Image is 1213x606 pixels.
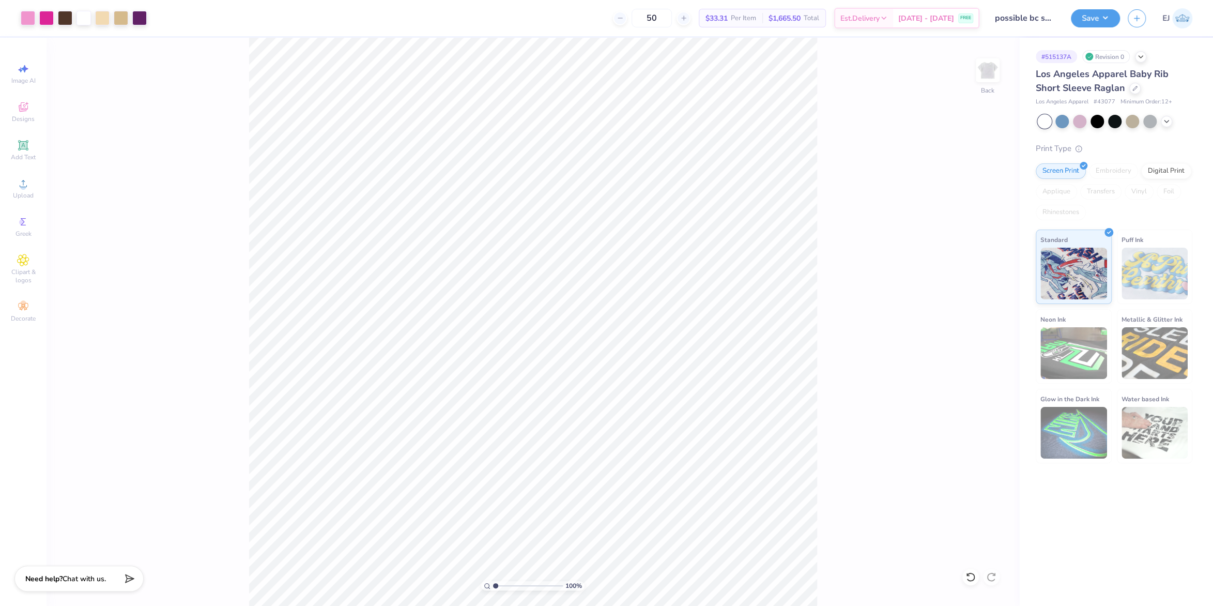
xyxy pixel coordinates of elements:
[960,14,971,22] span: FREE
[1040,407,1107,459] img: Glow in the Dark Ink
[632,9,672,27] input: – –
[12,115,35,123] span: Designs
[1036,68,1169,94] span: Los Angeles Apparel Baby Rib Short Sleeve Raglan
[1040,248,1107,299] img: Standard
[1089,163,1138,179] div: Embroidery
[1172,8,1192,28] img: Edgardo Jr
[1036,184,1077,200] div: Applique
[565,581,582,590] span: 100 %
[1141,163,1191,179] div: Digital Print
[1040,393,1099,404] span: Glow in the Dark Ink
[63,574,106,584] span: Chat with us.
[1122,248,1188,299] img: Puff Ink
[840,13,880,24] span: Est. Delivery
[981,86,994,95] div: Back
[1157,184,1181,200] div: Foil
[1080,184,1122,200] div: Transfers
[1040,314,1066,325] span: Neon Ink
[1122,393,1169,404] span: Water based Ink
[705,13,728,24] span: $33.31
[11,314,36,323] span: Decorate
[1036,163,1086,179] div: Screen Print
[1036,143,1192,155] div: Print Type
[11,77,36,85] span: Image AI
[1071,9,1120,27] button: Save
[1122,314,1183,325] span: Metallic & Glitter Ink
[1120,98,1172,107] span: Minimum Order: 12 +
[1094,98,1115,107] span: # 43077
[1162,12,1170,24] span: EJ
[1122,234,1143,245] span: Puff Ink
[16,230,32,238] span: Greek
[977,60,998,81] img: Back
[1036,98,1088,107] span: Los Angeles Apparel
[1125,184,1154,200] div: Vinyl
[5,268,41,284] span: Clipart & logos
[1040,327,1107,379] img: Neon Ink
[11,153,36,161] span: Add Text
[731,13,756,24] span: Per Item
[1162,8,1192,28] a: EJ
[804,13,819,24] span: Total
[1040,234,1068,245] span: Standard
[25,574,63,584] strong: Need help?
[1122,407,1188,459] img: Water based Ink
[769,13,801,24] span: $1,665.50
[898,13,954,24] span: [DATE] - [DATE]
[1036,50,1077,63] div: # 515137A
[1122,327,1188,379] img: Metallic & Glitter Ink
[13,191,34,200] span: Upload
[1036,205,1086,220] div: Rhinestones
[987,8,1063,28] input: Untitled Design
[1082,50,1130,63] div: Revision 0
